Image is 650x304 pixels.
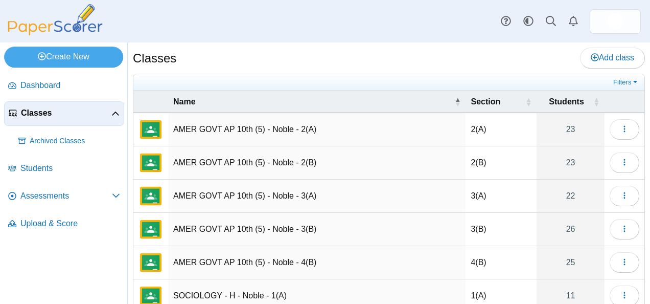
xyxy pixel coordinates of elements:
span: Add class [591,53,634,62]
img: External class connected through Google Classroom [138,150,163,175]
a: 26 [537,213,605,246]
span: Section [471,96,523,107]
span: Archived Classes [30,136,120,146]
a: Students [4,157,124,181]
span: Classes [21,107,111,119]
td: AMER GOVT AP 10th (5) - Noble - 3(A) [168,180,466,213]
a: Assessments [4,184,124,209]
a: Dashboard [4,74,124,98]
span: Students [542,96,591,107]
td: AMER GOVT AP 10th (5) - Noble - 3(B) [168,213,466,246]
a: 22 [537,180,605,212]
a: Archived Classes [14,129,124,154]
span: Assessments [20,190,112,202]
img: External class connected through Google Classroom [138,217,163,242]
span: Section : Activate to sort [525,97,531,107]
img: External class connected through Google Classroom [138,250,163,275]
td: 2(A) [466,113,537,146]
a: Upload & Score [4,212,124,236]
a: PaperScorer [4,28,106,37]
td: 4(B) [466,246,537,279]
img: External class connected through Google Classroom [138,184,163,208]
a: Alerts [562,10,585,33]
td: AMER GOVT AP 10th (5) - Noble - 2(A) [168,113,466,146]
td: AMER GOVT AP 10th (5) - Noble - 2(B) [168,146,466,180]
a: ps.r5E9VB7rKI6hwE6f [590,9,641,34]
a: Create New [4,47,123,67]
a: Add class [580,48,645,68]
a: 23 [537,113,605,146]
h1: Classes [133,50,176,67]
span: Name [173,96,452,107]
span: Upload & Score [20,218,120,229]
span: Dashboard [20,80,120,91]
span: Students [20,163,120,174]
a: Classes [4,101,124,126]
span: Students : Activate to sort [593,97,599,107]
td: AMER GOVT AP 10th (5) - Noble - 4(B) [168,246,466,279]
span: Name : Activate to invert sorting [454,97,460,107]
img: PaperScorer [4,4,106,35]
td: 2(B) [466,146,537,180]
td: 3(A) [466,180,537,213]
img: ps.r5E9VB7rKI6hwE6f [607,13,623,30]
a: Filters [611,77,642,88]
td: 3(B) [466,213,537,246]
span: Edward Noble [607,13,623,30]
img: External class connected through Google Classroom [138,117,163,142]
a: 23 [537,146,605,179]
a: 25 [537,246,605,279]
